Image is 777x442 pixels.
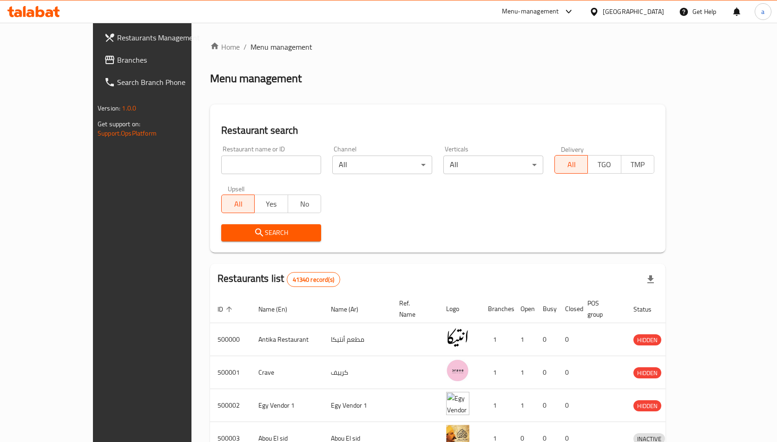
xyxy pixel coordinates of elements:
[228,185,245,192] label: Upsell
[210,71,302,86] h2: Menu management
[117,32,215,43] span: Restaurants Management
[558,323,580,356] td: 0
[221,195,255,213] button: All
[217,304,235,315] span: ID
[481,323,513,356] td: 1
[98,127,157,139] a: Support.OpsPlatform
[97,49,223,71] a: Branches
[117,77,215,88] span: Search Branch Phone
[481,356,513,389] td: 1
[558,356,580,389] td: 0
[446,359,469,382] img: Crave
[633,335,661,345] span: HIDDEN
[210,323,251,356] td: 500000
[210,389,251,422] td: 500002
[332,156,432,174] div: All
[603,6,664,17] div: [GEOGRAPHIC_DATA]
[210,41,665,52] nav: breadcrumb
[292,197,317,211] span: No
[221,123,654,137] h2: Restaurant search
[221,156,321,174] input: Search for restaurant name or ID..
[481,295,513,323] th: Branches
[633,400,661,411] div: HIDDEN
[244,41,247,52] li: /
[513,389,535,422] td: 1
[513,295,535,323] th: Open
[502,6,559,17] div: Menu-management
[639,268,662,291] div: Export file
[251,323,323,356] td: Antika Restaurant
[481,389,513,422] td: 1
[221,224,321,241] button: Search
[761,6,764,17] span: a
[559,158,584,171] span: All
[633,367,661,378] div: HIDDEN
[558,295,580,323] th: Closed
[587,298,615,320] span: POS group
[251,356,323,389] td: Crave
[439,295,481,323] th: Logo
[288,195,321,213] button: No
[251,389,323,422] td: Egy Vendor 1
[323,389,392,422] td: Egy Vendor 1
[254,195,288,213] button: Yes
[210,356,251,389] td: 500001
[633,334,661,345] div: HIDDEN
[117,54,215,65] span: Branches
[122,102,136,114] span: 1.0.0
[97,71,223,93] a: Search Branch Phone
[633,304,664,315] span: Status
[229,227,314,239] span: Search
[554,155,588,174] button: All
[621,155,654,174] button: TMP
[217,272,340,287] h2: Restaurants list
[250,41,312,52] span: Menu management
[513,323,535,356] td: 1
[98,102,120,114] span: Version:
[210,41,240,52] a: Home
[535,389,558,422] td: 0
[513,356,535,389] td: 1
[443,156,543,174] div: All
[446,392,469,415] img: Egy Vendor 1
[225,197,251,211] span: All
[535,323,558,356] td: 0
[258,197,284,211] span: Yes
[587,155,621,174] button: TGO
[535,295,558,323] th: Busy
[258,304,299,315] span: Name (En)
[399,298,428,320] span: Ref. Name
[558,389,580,422] td: 0
[446,326,469,349] img: Antika Restaurant
[561,146,584,152] label: Delivery
[323,356,392,389] td: كرييف
[287,272,340,287] div: Total records count
[633,368,661,378] span: HIDDEN
[97,26,223,49] a: Restaurants Management
[625,158,651,171] span: TMP
[592,158,617,171] span: TGO
[535,356,558,389] td: 0
[98,118,140,130] span: Get support on:
[331,304,370,315] span: Name (Ar)
[633,401,661,411] span: HIDDEN
[323,323,392,356] td: مطعم أنتيكا
[287,275,340,284] span: 41340 record(s)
